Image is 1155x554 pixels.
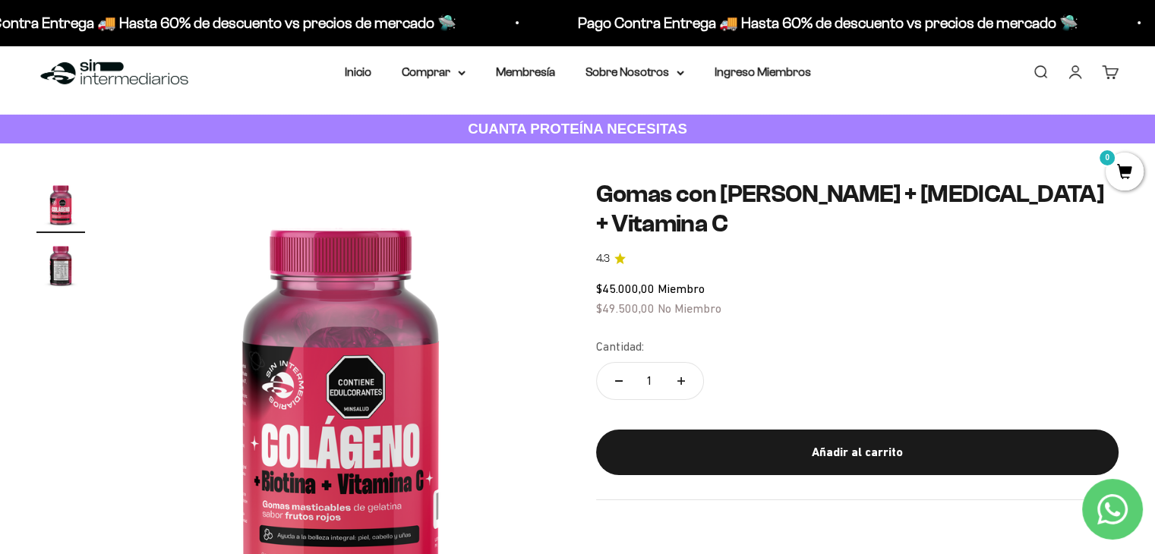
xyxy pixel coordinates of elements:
[468,121,687,137] strong: CUANTA PROTEÍNA NECESITAS
[36,241,85,289] img: Gomas con Colageno + Biotina + Vitamina C
[626,442,1089,462] div: Añadir al carrito
[658,301,721,315] span: No Miembro
[658,282,705,295] span: Miembro
[596,250,1119,267] a: 4.34.3 de 5.0 estrellas
[479,11,980,35] p: Pago Contra Entrega 🚚 Hasta 60% de descuento vs precios de mercado 🛸
[596,337,644,357] label: Cantidad:
[596,250,610,267] span: 4.3
[496,65,555,78] a: Membresía
[402,62,465,82] summary: Comprar
[248,228,314,253] button: Enviar
[18,24,314,59] p: ¿Qué te haría sentir más seguro de comprar este producto?
[1098,149,1116,167] mark: 0
[596,282,655,295] span: $45.000,00
[18,194,314,220] div: Un mejor precio
[36,180,85,228] img: Gomas con Colageno + Biotina + Vitamina C
[18,163,314,190] div: Un video del producto
[715,65,811,78] a: Ingreso Miembros
[596,180,1119,238] h1: Gomas con [PERSON_NAME] + [MEDICAL_DATA] + Vitamina C
[585,62,684,82] summary: Sobre Nosotros
[36,180,85,233] button: Ir al artículo 1
[596,430,1119,475] button: Añadir al carrito
[1106,165,1144,181] a: 0
[597,363,641,399] button: Reducir cantidad
[596,301,655,315] span: $49.500,00
[18,133,314,159] div: Una promoción especial
[345,65,371,78] a: Inicio
[659,363,703,399] button: Aumentar cantidad
[36,241,85,294] button: Ir al artículo 2
[18,102,314,129] div: Reseñas de otros clientes
[249,228,313,253] span: Enviar
[18,72,314,99] div: Más información sobre los ingredientes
